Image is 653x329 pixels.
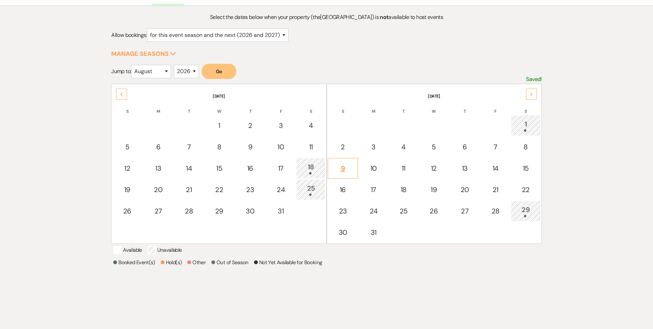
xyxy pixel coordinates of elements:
[202,64,236,79] button: Go
[174,100,203,114] th: T
[147,206,170,216] div: 27
[362,206,384,216] div: 24
[362,185,384,195] div: 17
[270,185,292,195] div: 24
[211,258,249,267] p: Out of Season
[143,100,173,114] th: M
[419,100,449,114] th: W
[515,205,537,217] div: 29
[300,142,322,152] div: 11
[511,100,541,114] th: S
[423,163,445,173] div: 12
[239,142,262,152] div: 9
[239,185,262,195] div: 23
[423,206,445,216] div: 26
[208,185,230,195] div: 22
[393,185,414,195] div: 18
[515,142,537,152] div: 8
[423,142,445,152] div: 5
[208,142,230,152] div: 8
[300,120,322,131] div: 4
[362,227,384,238] div: 31
[147,142,170,152] div: 6
[270,163,292,173] div: 17
[393,142,414,152] div: 4
[362,142,384,152] div: 3
[116,206,138,216] div: 26
[239,163,262,173] div: 16
[331,142,355,152] div: 2
[359,100,388,114] th: M
[300,162,322,175] div: 18
[111,31,147,39] span: Allow bookings:
[380,13,388,21] strong: not
[453,185,476,195] div: 20
[485,185,506,195] div: 21
[116,142,138,152] div: 5
[208,163,230,173] div: 15
[113,246,142,254] p: Available
[116,185,138,195] div: 19
[113,258,155,267] p: Booked Event(s)
[362,163,384,173] div: 10
[331,227,355,238] div: 30
[481,100,510,114] th: F
[178,163,200,173] div: 14
[147,163,170,173] div: 13
[393,206,414,216] div: 25
[515,163,537,173] div: 15
[235,100,265,114] th: T
[178,206,200,216] div: 28
[187,258,206,267] p: Other
[331,163,355,173] div: 9
[148,246,182,254] p: Unavailable
[300,183,322,196] div: 25
[485,206,506,216] div: 28
[270,206,292,216] div: 31
[453,206,476,216] div: 27
[239,206,262,216] div: 30
[208,206,230,216] div: 29
[526,75,541,84] p: Saved!
[116,163,138,173] div: 12
[515,185,537,195] div: 22
[423,185,445,195] div: 19
[112,85,325,99] th: [DATE]
[331,185,355,195] div: 16
[178,185,200,195] div: 21
[389,100,418,114] th: T
[393,163,414,173] div: 11
[453,163,476,173] div: 13
[161,258,182,267] p: Hold(s)
[112,100,142,114] th: S
[239,120,262,131] div: 2
[485,142,506,152] div: 7
[453,142,476,152] div: 6
[178,142,200,152] div: 7
[111,68,131,75] span: Jump to:
[515,119,537,132] div: 1
[208,120,230,131] div: 1
[328,85,541,99] th: [DATE]
[204,100,234,114] th: W
[111,51,176,57] button: Manage Seasons
[450,100,480,114] th: T
[254,258,322,267] p: Not Yet Available for Booking
[296,100,325,114] th: S
[266,100,295,114] th: F
[147,185,170,195] div: 20
[165,13,488,22] p: Select the dates below when your property (the [GEOGRAPHIC_DATA] ) is available to host events
[485,163,506,173] div: 14
[270,142,292,152] div: 10
[270,120,292,131] div: 3
[328,100,358,114] th: S
[331,206,355,216] div: 23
